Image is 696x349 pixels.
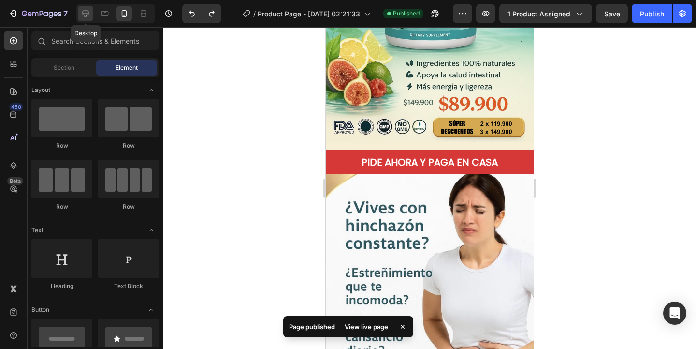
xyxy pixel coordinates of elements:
[339,320,394,334] div: View live page
[7,177,23,185] div: Beta
[632,4,672,23] button: Publish
[98,202,159,211] div: Row
[393,9,420,18] span: Published
[144,82,159,98] span: Toggle open
[116,63,138,72] span: Element
[144,302,159,318] span: Toggle open
[31,141,92,150] div: Row
[499,4,592,23] button: 1 product assigned
[98,282,159,290] div: Text Block
[604,10,620,18] span: Save
[663,302,686,325] div: Open Intercom Messenger
[54,63,74,72] span: Section
[31,31,159,50] input: Search Sections & Elements
[507,9,570,19] span: 1 product assigned
[31,86,50,94] span: Layout
[253,9,256,19] span: /
[4,4,72,23] button: 7
[258,9,360,19] span: Product Page - [DATE] 02:21:33
[596,4,628,23] button: Save
[31,282,92,290] div: Heading
[182,4,221,23] div: Undo/Redo
[144,223,159,238] span: Toggle open
[31,202,92,211] div: Row
[289,322,335,332] p: Page published
[63,8,68,19] p: 7
[9,103,23,111] div: 450
[640,9,664,19] div: Publish
[31,305,49,314] span: Button
[98,141,159,150] div: Row
[31,226,43,235] span: Text
[326,27,534,349] iframe: Design area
